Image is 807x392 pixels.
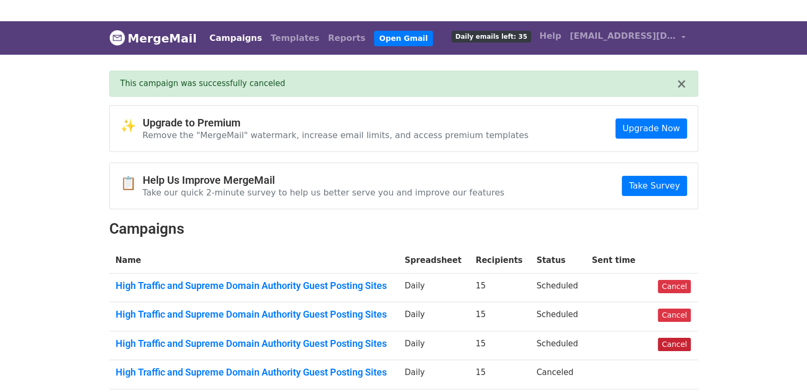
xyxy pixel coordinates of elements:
p: Take our quick 2-minute survey to help us better serve you and improve our features [143,187,505,198]
a: High Traffic and Supreme Domain Authority Guest Posting Sites [116,280,392,292]
span: ✨ [120,118,143,134]
a: Reports [324,28,370,49]
th: Status [530,248,585,273]
a: Help [535,25,566,47]
th: Name [109,248,398,273]
a: [EMAIL_ADDRESS][DOMAIN_NAME] [566,25,690,50]
a: Upgrade Now [615,118,687,139]
a: MergeMail [109,27,197,49]
a: Take Survey [622,176,687,196]
th: Spreadsheet [398,248,470,273]
span: [EMAIL_ADDRESS][DOMAIN_NAME] [570,30,676,42]
button: × [676,78,687,90]
td: Scheduled [530,331,585,360]
td: Scheduled [530,273,585,302]
td: Daily [398,360,470,389]
p: Remove the "MergeMail" watermark, increase email limits, and access premium templates [143,130,529,141]
a: Daily emails left: 35 [447,25,535,47]
a: Cancel [658,280,690,293]
a: Campaigns [205,28,266,49]
div: This campaign was successfully canceled [120,78,676,90]
a: High Traffic and Supreme Domain Authority Guest Posting Sites [116,367,392,378]
a: Cancel [658,338,690,351]
a: Open Gmail [374,31,433,46]
span: 📋 [120,176,143,191]
h4: Help Us Improve MergeMail [143,174,505,186]
h4: Upgrade to Premium [143,116,529,129]
th: Sent time [585,248,652,273]
td: Daily [398,331,470,360]
a: High Traffic and Supreme Domain Authority Guest Posting Sites [116,309,392,320]
td: Daily [398,273,470,302]
td: 15 [469,360,530,389]
a: High Traffic and Supreme Domain Authority Guest Posting Sites [116,338,392,350]
th: Recipients [469,248,530,273]
span: Daily emails left: 35 [452,31,531,42]
td: Daily [398,302,470,331]
img: MergeMail logo [109,30,125,46]
td: Canceled [530,360,585,389]
a: Cancel [658,309,690,322]
td: 15 [469,331,530,360]
td: Scheduled [530,302,585,331]
td: 15 [469,302,530,331]
h2: Campaigns [109,220,698,238]
a: Templates [266,28,324,49]
td: 15 [469,273,530,302]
